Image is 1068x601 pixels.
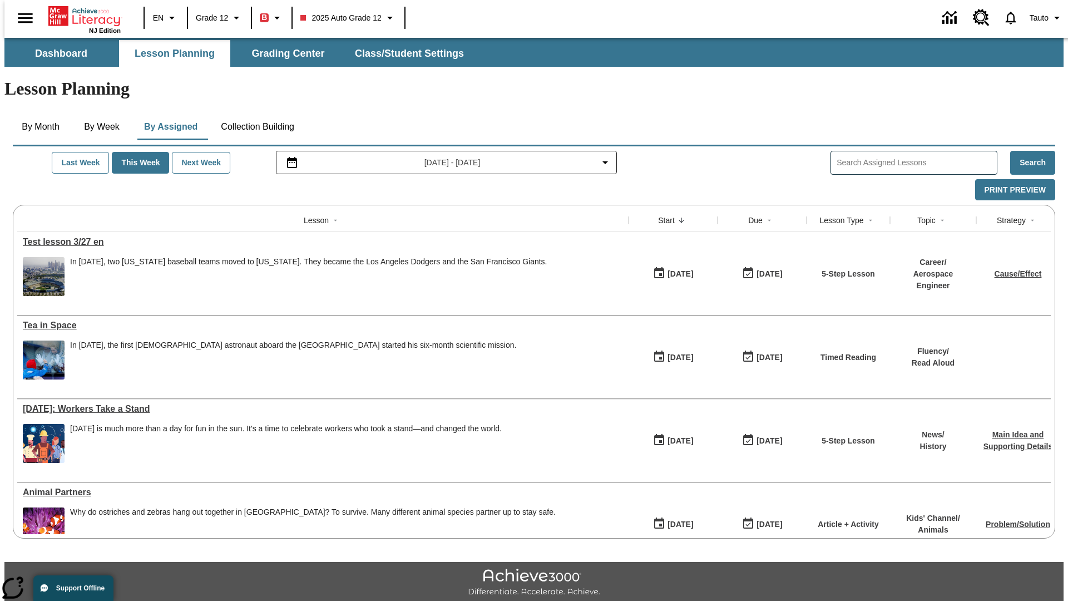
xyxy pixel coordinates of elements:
svg: Collapse Date Range Filter [599,156,612,169]
div: Why do ostriches and zebras hang out together in Africa? To survive. Many different animal specie... [70,508,556,546]
span: B [261,11,267,24]
div: [DATE] [667,351,693,364]
button: Open side menu [9,2,42,35]
div: Strategy [997,215,1026,226]
button: Sort [936,214,949,227]
button: By Month [13,114,68,140]
a: Resource Center, Will open in new tab [966,3,996,33]
button: Class: 2025 Auto Grade 12, Select your class [296,8,400,28]
a: Labor Day: Workers Take a Stand, Lessons [23,404,623,414]
button: Dashboard [6,40,117,67]
button: Last Week [52,152,109,174]
button: This Week [112,152,169,174]
p: Animals [906,524,960,536]
div: Labor Day is much more than a day for fun in the sun. It's a time to celebrate workers who took a... [70,424,502,463]
p: Career / [896,257,971,268]
div: In [DATE], two [US_STATE] baseball teams moved to [US_STATE]. They became the Los Angeles Dodgers... [70,257,547,267]
span: Class/Student Settings [355,47,464,60]
div: [DATE] [667,267,693,281]
button: 10/12/25: Last day the lesson can be accessed [738,347,786,368]
div: Labor Day: Workers Take a Stand [23,404,623,414]
img: Dodgers stadium. [23,257,65,296]
button: Language: EN, Select a language [148,8,184,28]
img: Achieve3000 Differentiate Accelerate Achieve [468,569,600,597]
h1: Lesson Planning [4,78,1064,99]
span: Grading Center [251,47,324,60]
p: 5-Step Lesson [822,435,875,447]
button: 10/06/25: First time the lesson was available [649,347,697,368]
div: [DATE] [756,351,782,364]
a: Notifications [996,3,1025,32]
button: Lesson Planning [119,40,230,67]
button: Select the date range menu item [281,156,612,169]
a: Cause/Effect [995,269,1042,278]
button: Collection Building [212,114,303,140]
button: 10/10/25: First time the lesson was available [649,263,697,284]
div: SubNavbar [4,40,474,67]
button: 10/10/25: Last day the lesson can be accessed [738,263,786,284]
div: SubNavbar [4,38,1064,67]
div: [DATE] [756,518,782,531]
button: Support Offline [33,575,113,601]
div: Test lesson 3/27 en [23,237,623,247]
button: Class/Student Settings [346,40,473,67]
p: 5-Step Lesson [822,268,875,280]
button: Sort [763,214,776,227]
div: Home [48,4,121,34]
a: Test lesson 3/27 en, Lessons [23,237,623,247]
p: History [919,441,946,452]
button: Sort [329,214,342,227]
button: 07/07/25: First time the lesson was available [649,514,697,535]
button: Grade: Grade 12, Select a grade [191,8,248,28]
div: In December 2015, the first British astronaut aboard the International Space Station started his ... [70,341,516,380]
button: By Week [74,114,130,140]
div: In 1958, two New York baseball teams moved to California. They became the Los Angeles Dodgers and... [70,257,547,296]
div: [DATE] [756,434,782,448]
div: Lesson Type [819,215,863,226]
a: Home [48,5,121,27]
button: Sort [675,214,688,227]
button: 07/23/25: First time the lesson was available [649,430,697,451]
span: NJ Edition [89,27,121,34]
p: Timed Reading [820,352,876,363]
button: 06/30/26: Last day the lesson can be accessed [738,514,786,535]
p: Kids' Channel / [906,513,960,524]
div: [DATE] is much more than a day for fun in the sun. It's a time to celebrate workers who took a st... [70,424,502,433]
p: Read Aloud [912,357,955,369]
img: An astronaut, the first from the United Kingdom to travel to the International Space Station, wav... [23,341,65,380]
p: Aerospace Engineer [896,268,971,292]
input: Search Assigned Lessons [837,155,997,171]
div: Animal Partners [23,487,623,497]
span: 2025 Auto Grade 12 [300,12,381,24]
div: In [DATE], the first [DEMOGRAPHIC_DATA] astronaut aboard the [GEOGRAPHIC_DATA] started his six-mo... [70,341,516,350]
button: Boost Class color is red. Change class color [255,8,288,28]
a: Tea in Space, Lessons [23,321,623,331]
div: [DATE] [667,434,693,448]
button: 06/30/26: Last day the lesson can be accessed [738,430,786,451]
div: Start [658,215,675,226]
p: Fluency / [912,346,955,357]
a: Data Center [936,3,966,33]
button: Sort [864,214,877,227]
button: Grading Center [233,40,344,67]
span: Grade 12 [196,12,228,24]
div: Topic [917,215,936,226]
p: Article + Activity [818,519,879,530]
button: Profile/Settings [1025,8,1068,28]
img: Three clownfish swim around a purple anemone. [23,508,65,546]
span: EN [153,12,164,24]
button: Search [1010,151,1055,175]
span: [DATE] - [DATE] [424,157,481,169]
a: Problem/Solution [986,520,1050,529]
div: [DATE] [756,267,782,281]
span: Lesson Planning [135,47,215,60]
div: Lesson [304,215,329,226]
a: Main Idea and Supporting Details [983,430,1052,451]
span: Tauto [1030,12,1049,24]
div: Why do ostriches and zebras hang out together in [GEOGRAPHIC_DATA]? To survive. Many different an... [70,508,556,517]
span: Support Offline [56,584,105,592]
